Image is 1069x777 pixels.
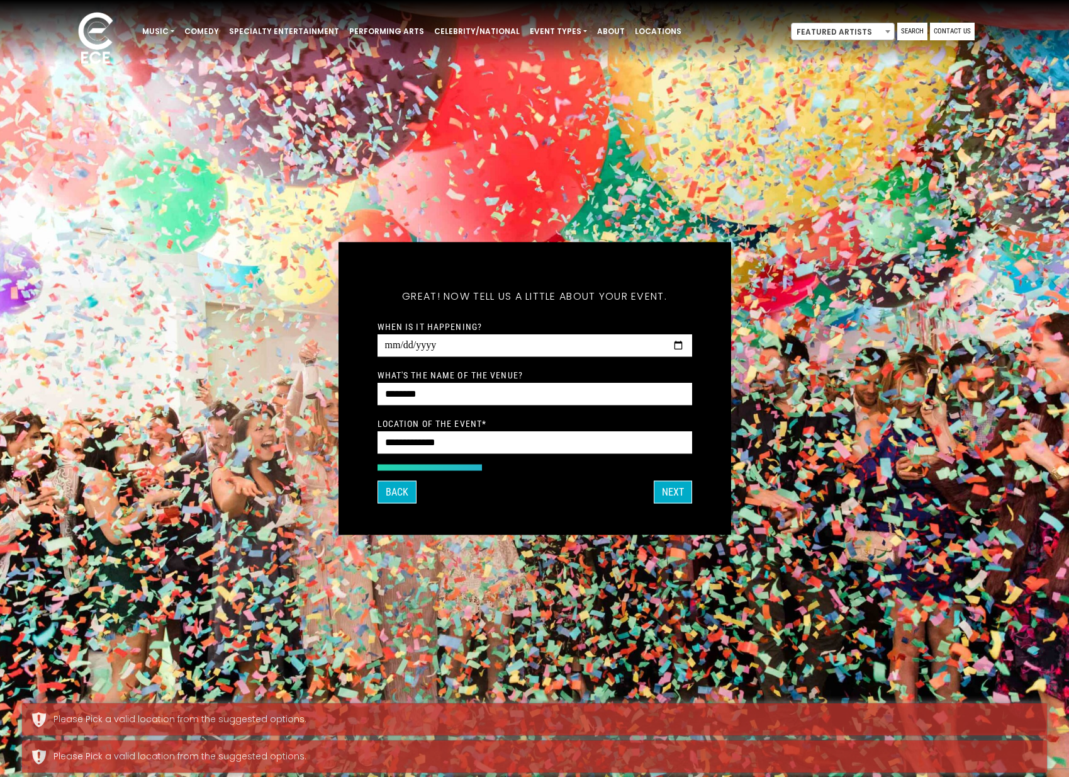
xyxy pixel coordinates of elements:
[64,9,127,70] img: ece_new_logo_whitev2-1.png
[224,21,344,42] a: Specialty Entertainment
[378,418,487,429] label: Location of the event
[630,21,686,42] a: Locations
[53,713,1038,726] div: Please Pick a valid location from the suggested options.
[429,21,525,42] a: Celebrity/National
[525,21,592,42] a: Event Types
[179,21,224,42] a: Comedy
[378,321,483,332] label: When is it happening?
[592,21,630,42] a: About
[344,21,429,42] a: Performing Arts
[137,21,179,42] a: Music
[930,23,975,40] a: Contact Us
[791,23,895,40] span: Featured Artists
[378,370,523,381] label: What's the name of the venue?
[654,481,692,504] button: Next
[897,23,927,40] a: Search
[792,23,894,41] span: Featured Artists
[378,274,692,319] h5: Great! Now tell us a little about your event.
[378,481,417,504] button: Back
[53,750,1038,763] div: Please Pick a valid location from the suggested options.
